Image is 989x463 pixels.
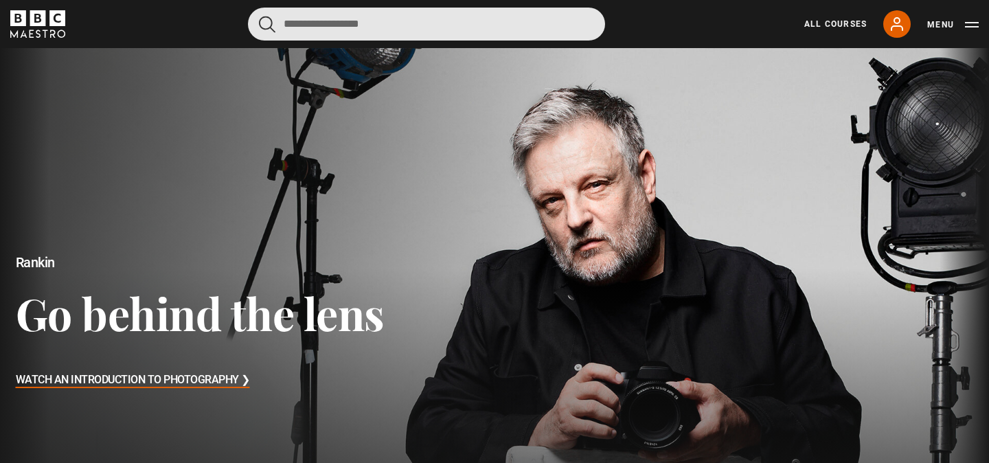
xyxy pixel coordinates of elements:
input: Search [248,8,605,41]
h3: Go behind the lens [16,286,385,339]
a: All Courses [804,18,867,30]
h2: Rankin [16,255,385,271]
button: Toggle navigation [927,18,979,32]
button: Submit the search query [259,16,275,33]
svg: BBC Maestro [10,10,65,38]
h3: Watch An Introduction to Photography ❯ [16,370,250,391]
